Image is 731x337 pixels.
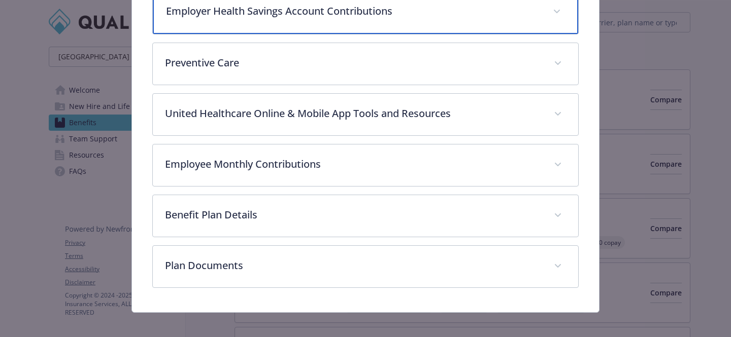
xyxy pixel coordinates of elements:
p: Plan Documents [165,258,542,273]
p: Employer Health Savings Account Contributions [166,4,541,19]
div: Preventive Care [153,43,578,85]
p: Benefit Plan Details [165,207,542,222]
p: Preventive Care [165,55,542,70]
div: Plan Documents [153,246,578,287]
div: United Healthcare Online & Mobile App Tools and Resources [153,94,578,135]
div: Benefit Plan Details [153,195,578,237]
p: Employee Monthly Contributions [165,157,542,172]
p: United Healthcare Online & Mobile App Tools and Resources [165,106,542,121]
div: Employee Monthly Contributions [153,144,578,186]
